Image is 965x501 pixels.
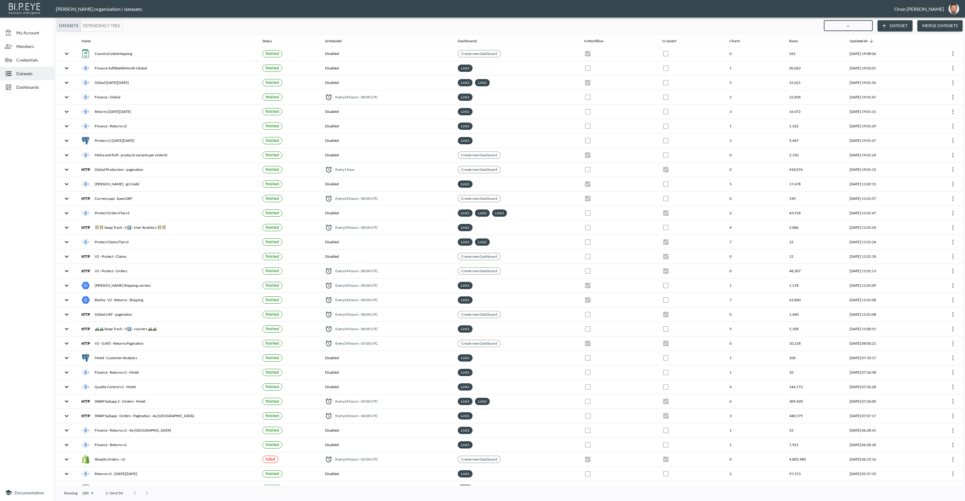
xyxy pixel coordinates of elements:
[579,76,657,90] th: {"type":{},"key":null,"ref":null,"props":{"disabled":true,"checked":true,"color":"primary","style...
[320,134,453,148] th: Disabled
[81,64,253,72] div: Finance-fulfilledAtMonth-Global
[725,47,784,61] th: 0
[657,47,725,61] th: {"type":{},"key":null,"ref":null,"props":{"disabled":true,"checked":false,"color":"primary","styl...
[475,209,490,217] div: Link2
[453,134,579,148] th: {"type":"div","key":null,"ref":null,"props":{"style":{"display":"flex","flexWrap":"wrap","gap":6}...
[81,20,123,32] button: Dependency Tree
[458,94,473,101] div: Link1
[458,470,473,477] div: Link1
[266,152,279,157] span: finished
[62,324,72,334] button: expand row
[81,484,90,493] img: postgres icon
[784,76,845,90] th: 32,621
[948,281,958,290] button: more
[77,148,258,162] th: {"type":"div","key":null,"ref":null,"props":{"style":{"display":"flex","gap":16,"alignItems":"cen...
[262,37,272,45] div: Status
[458,152,501,159] div: Create new Dashboard
[922,134,963,148] th: {"type":{"isMobxInjector":true,"displayName":"inject-with-userStore-stripeStore-datasetsStore(Obj...
[579,148,657,162] th: {"type":{},"key":null,"ref":null,"props":{"disabled":true,"checked":true,"color":"primary","style...
[458,37,485,45] span: Dashboards
[62,237,72,247] button: expand row
[460,224,471,231] a: Link1
[458,282,473,289] div: Link1
[460,123,471,129] a: Link1
[81,180,90,188] img: inner join icon
[81,397,90,406] img: http icon
[77,119,258,133] th: {"type":"div","key":null,"ref":null,"props":{"style":{"display":"flex","gap":16,"alignItems":"cen...
[460,50,498,57] a: Create new Dashboard
[320,90,453,104] th: {"type":"div","key":null,"ref":null,"props":{"style":{"display":"flex","alignItems":"center","col...
[458,224,473,231] div: Link1
[335,94,378,100] span: Every 24 hours - 08:00 UTC
[258,163,320,177] th: {"type":{},"key":null,"ref":null,"props":{"size":"small","label":{"type":{},"key":null,"ref":null...
[62,107,72,117] button: expand row
[460,166,498,173] a: Create new Dashboard
[948,78,958,88] button: more
[81,151,253,159] div: Misha and Puff - products variants per orderId
[948,92,958,102] button: more
[62,367,72,378] button: expand row
[948,455,958,464] button: more
[62,208,72,218] button: expand row
[81,412,90,420] img: http icon
[81,107,253,116] div: Returns [DATE][DATE]
[458,456,501,463] div: Create new Dashboard
[725,105,784,119] th: 3
[62,309,72,320] button: expand row
[325,37,350,45] span: Scheduled
[662,37,676,45] div: Is Upsert
[948,194,958,203] button: more
[789,37,798,45] div: Rows
[320,148,453,162] th: Disabled
[460,180,471,187] a: Link1
[62,78,72,88] button: expand row
[57,20,123,32] div: Platform
[922,105,963,119] th: {"type":{"isMobxInjector":true,"displayName":"inject-with-userStore-stripeStore-datasetsStore(Obj...
[62,382,72,392] button: expand row
[453,61,579,75] th: {"type":"div","key":null,"ref":null,"props":{"style":{"display":"flex","flexWrap":"wrap","gap":6}...
[81,151,90,159] img: inner join icon
[16,57,49,63] span: Credentials
[894,6,944,12] div: Oron [PERSON_NAME]
[460,152,498,158] a: Create new Dashboard
[81,107,90,116] img: inner join icon
[579,90,657,104] th: {"type":{},"key":null,"ref":null,"props":{"disabled":true,"checked":false,"color":"primary","styl...
[657,134,725,148] th: {"type":{},"key":null,"ref":null,"props":{"disabled":true,"checked":false,"color":"primary","styl...
[458,412,473,420] div: Link1
[845,61,922,75] th: 2025-09-12, 19:02:01
[16,43,49,49] span: Members
[475,398,490,405] div: Link2
[948,469,958,479] button: more
[662,37,684,45] span: Is Upsert
[77,76,258,90] th: {"type":"div","key":null,"ref":null,"props":{"style":{"display":"flex","gap":16,"alignItems":"cen...
[14,490,44,495] span: Documentation
[948,252,958,261] button: more
[258,47,320,61] th: {"type":{},"key":null,"ref":null,"props":{"size":"small","label":{"type":{},"key":null,"ref":null...
[948,223,958,232] button: more
[80,489,96,497] div: 200
[62,353,72,363] button: expand row
[948,483,958,493] button: more
[62,49,72,59] button: expand row
[725,148,784,162] th: 0
[62,266,72,276] button: expand row
[258,90,320,104] th: {"type":{},"key":null,"ref":null,"props":{"size":"small","label":{"type":{},"key":null,"ref":null...
[784,47,845,61] th: 265
[579,134,657,148] th: {"type":{},"key":null,"ref":null,"props":{"disabled":true,"checked":false,"color":"primary","styl...
[266,80,279,85] span: finished
[62,193,72,204] button: expand row
[460,354,471,361] a: Link1
[725,61,784,75] th: 1
[320,163,453,177] th: {"type":"div","key":null,"ref":null,"props":{"style":{"display":"flex","alignItems":"center","col...
[266,138,279,143] span: finished
[460,398,471,405] a: Link1
[458,441,473,448] div: Link1
[56,6,894,12] div: [PERSON_NAME] organization / datasets
[453,47,579,61] th: {"type":{},"key":null,"ref":null,"props":{"size":"small","clickable":true,"style":{"background":"...
[460,79,471,86] a: Link1
[460,209,471,216] a: Link1
[320,119,453,133] th: Disabled
[8,2,42,15] img: bipeye-logo
[460,253,498,260] a: Create new Dashboard
[81,238,90,246] img: inner join icon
